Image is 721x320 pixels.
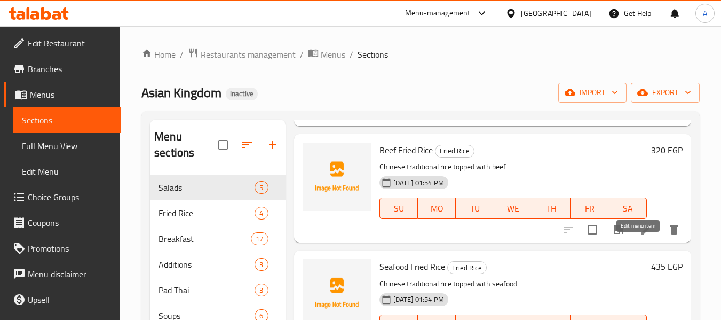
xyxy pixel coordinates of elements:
[303,143,371,211] img: Beef Fried Rice
[159,181,255,194] span: Salads
[308,48,345,61] a: Menus
[575,201,605,216] span: FR
[255,181,268,194] div: items
[255,207,268,220] div: items
[418,198,456,219] button: MO
[150,175,285,200] div: Salads5
[255,284,268,296] div: items
[422,201,452,216] span: MO
[28,293,112,306] span: Upsell
[22,139,112,152] span: Full Menu View
[13,107,121,133] a: Sections
[30,88,112,101] span: Menus
[567,86,618,99] span: import
[389,294,448,305] span: [DATE] 01:54 PM
[379,277,647,291] p: Chinese traditional rice topped with seafood
[4,261,121,287] a: Menu disclaimer
[536,201,566,216] span: TH
[255,285,267,295] span: 3
[435,145,474,157] span: Fried Rice
[4,30,121,56] a: Edit Restaurant
[28,191,112,204] span: Choice Groups
[4,210,121,236] a: Coupons
[379,259,445,275] span: Seafood Fried Rice
[212,134,234,156] span: Select all sections
[141,48,176,61] a: Home
[532,198,571,219] button: TH
[4,82,121,107] a: Menus
[448,262,486,274] span: Fried Rice
[384,201,414,216] span: SU
[22,165,112,178] span: Edit Menu
[22,114,112,127] span: Sections
[358,48,388,61] span: Sections
[4,236,121,261] a: Promotions
[558,83,627,103] button: import
[389,178,448,188] span: [DATE] 01:54 PM
[150,252,285,277] div: Additions3
[180,48,184,61] li: /
[379,142,433,158] span: Beef Fried Rice
[4,184,121,210] a: Choice Groups
[28,268,112,280] span: Menu disclaimer
[651,143,683,158] h6: 320 EGP
[300,48,304,61] li: /
[608,198,647,219] button: SA
[188,48,296,61] a: Restaurants management
[201,48,296,61] span: Restaurants management
[456,198,494,219] button: TU
[28,37,112,50] span: Edit Restaurant
[4,56,121,82] a: Branches
[661,217,687,243] button: delete
[141,81,221,105] span: Asian Kingdom
[447,261,487,274] div: Fried Rice
[159,232,251,245] span: Breakfast
[4,287,121,313] a: Upsell
[28,242,112,255] span: Promotions
[28,63,112,75] span: Branches
[639,86,691,99] span: export
[159,207,255,220] span: Fried Rice
[255,208,267,218] span: 4
[606,217,631,243] button: Branch-specific-item
[13,133,121,159] a: Full Menu View
[631,83,700,103] button: export
[255,183,267,193] span: 5
[154,129,218,161] h2: Menu sections
[255,258,268,271] div: items
[435,145,474,158] div: Fried Rice
[651,259,683,274] h6: 435 EGP
[494,198,533,219] button: WE
[571,198,609,219] button: FR
[226,89,258,98] span: Inactive
[150,200,285,226] div: Fried Rice4
[350,48,353,61] li: /
[581,218,604,241] span: Select to update
[150,277,285,303] div: Pad Thai3
[613,201,643,216] span: SA
[28,216,112,229] span: Coupons
[321,48,345,61] span: Menus
[13,159,121,184] a: Edit Menu
[159,284,255,296] span: Pad Thai
[498,201,528,216] span: WE
[251,234,267,244] span: 17
[255,260,267,270] span: 3
[379,160,647,174] p: Chinese traditional rice topped with beef
[159,258,255,271] span: Additions
[703,7,707,19] span: A
[141,48,700,61] nav: breadcrumb
[521,7,591,19] div: [GEOGRAPHIC_DATA]
[460,201,490,216] span: TU
[379,198,418,219] button: SU
[405,7,471,20] div: Menu-management
[150,226,285,252] div: Breakfast17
